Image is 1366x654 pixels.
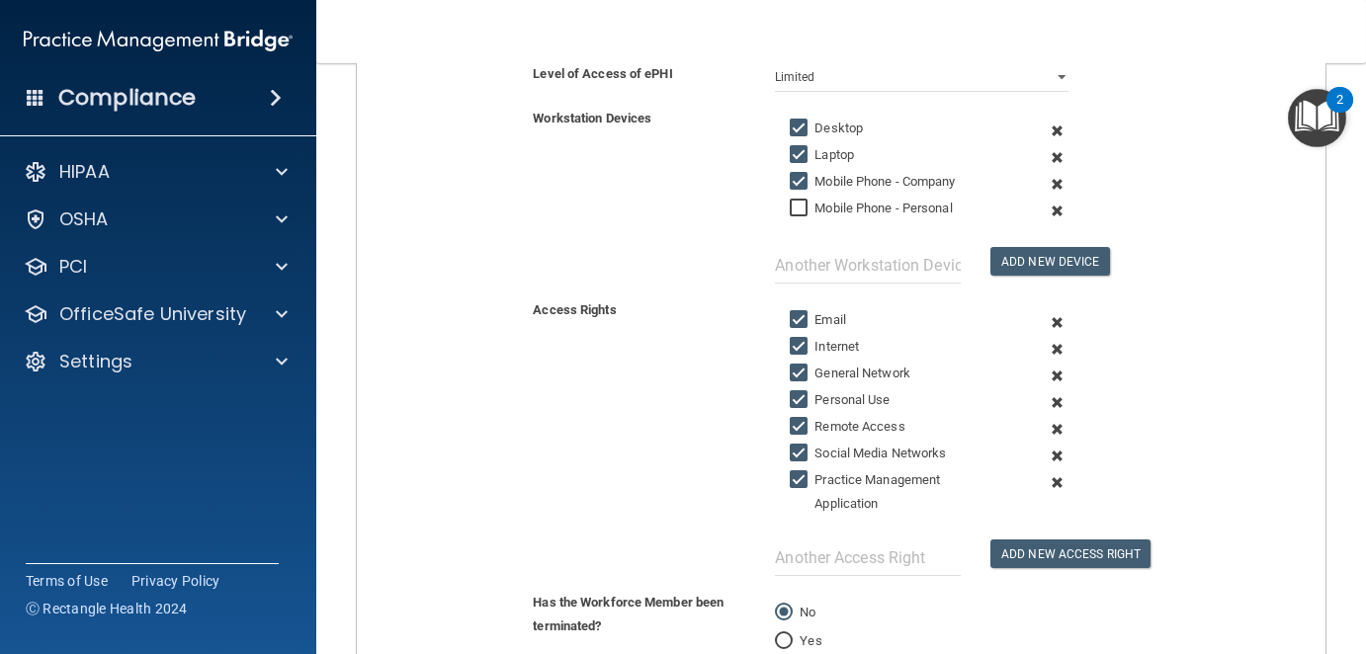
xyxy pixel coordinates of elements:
[790,335,859,359] label: Internet
[790,468,1004,516] label: Practice Management Application
[24,302,288,326] a: OfficeSafe University
[790,197,952,220] label: Mobile Phone - Personal
[59,255,87,279] p: PCI
[24,21,293,60] img: PMB logo
[59,207,109,231] p: OSHA
[790,308,846,332] label: Email
[59,160,110,184] p: HIPAA
[790,174,812,190] input: Mobile Phone - Company
[775,601,815,624] label: No
[24,207,288,231] a: OSHA
[790,472,812,488] input: Practice Management Application
[790,362,910,385] label: General Network
[990,247,1109,276] button: Add New Device
[790,201,812,216] input: Mobile Phone - Personal
[790,388,890,412] label: Personal Use
[790,143,854,167] label: Laptop
[24,160,288,184] a: HIPAA
[790,392,812,408] input: Personal Use
[1288,89,1346,147] button: Open Resource Center, 2 new notifications
[533,302,616,317] b: Access Rights
[790,170,955,194] label: Mobile Phone - Company
[775,247,961,284] input: Another Workstation Device
[790,442,946,465] label: Social Media Networks
[533,111,651,125] b: Workstation Devices
[790,419,812,435] input: Remote Access
[775,634,793,649] input: Yes
[790,147,812,163] input: Laptop
[131,571,220,591] a: Privacy Policy
[24,350,288,373] a: Settings
[26,571,108,591] a: Terms of Use
[26,599,188,618] span: Ⓒ Rectangle Health 2024
[790,446,812,461] input: Social Media Networks
[790,121,812,136] input: Desktop
[59,302,246,326] p: OfficeSafe University
[775,539,961,576] input: Another Access Right
[790,312,812,328] input: Email
[790,366,812,381] input: General Network
[790,117,863,140] label: Desktop
[1336,100,1343,125] div: 2
[58,84,196,112] h4: Compliance
[59,350,132,373] p: Settings
[790,415,904,439] label: Remote Access
[533,595,724,633] b: Has the Workforce Member been terminated?
[790,339,812,355] input: Internet
[533,66,672,81] b: Level of Access of ePHI
[775,629,821,653] label: Yes
[775,606,793,620] input: No
[24,255,288,279] a: PCI
[990,539,1151,568] button: Add New Access Right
